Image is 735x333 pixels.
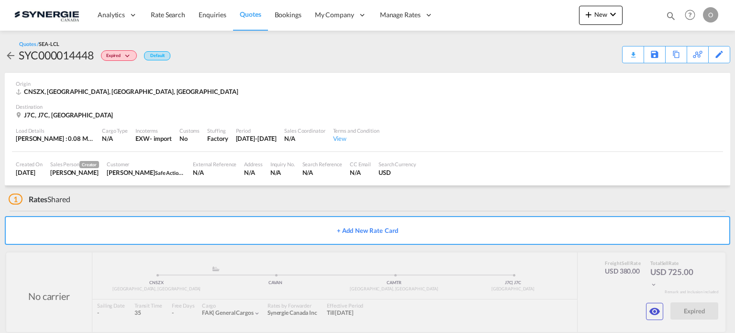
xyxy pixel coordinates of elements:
div: O [703,7,718,23]
div: Customer [107,161,185,168]
div: N/A [284,134,325,143]
div: Help [682,7,703,24]
div: Jennyfer Lemieux [107,168,185,177]
div: Quotes /SEA-LCL [19,40,59,47]
div: Cargo Type [102,127,128,134]
span: Rates [29,195,48,204]
div: EXW [135,134,150,143]
div: N/A [193,168,236,177]
div: Stuffing [207,127,228,134]
span: Expired [106,53,123,62]
div: J7C, J7C, Canada [16,111,115,119]
md-icon: icon-chevron-down [123,54,134,59]
md-icon: icon-magnify [666,11,676,21]
div: Search Currency [379,161,416,168]
md-icon: icon-chevron-down [607,9,619,20]
div: N/A [244,168,262,177]
span: New [583,11,619,18]
img: 1f56c880d42311ef80fc7dca854c8e59.png [14,4,79,26]
span: Creator [79,161,99,168]
span: Rate Search [151,11,185,19]
span: CNSZX, [GEOGRAPHIC_DATA], [GEOGRAPHIC_DATA], [GEOGRAPHIC_DATA] [24,88,238,95]
div: Load Details [16,127,94,134]
div: External Reference [193,161,236,168]
div: CNSZX, Shenzhen, GD, Europe [16,87,241,96]
span: Enquiries [199,11,226,19]
div: N/A [270,168,295,177]
div: Quote PDF is not available at this time [627,46,639,55]
div: Address [244,161,262,168]
span: Quotes [240,10,261,18]
div: icon-arrow-left [5,47,19,63]
div: CC Email [350,161,371,168]
button: icon-eye [646,303,663,320]
div: [PERSON_NAME] : 0.08 MT | Volumetric Wt : 1.00 CBM | Chargeable Wt : 1.00 W/M [16,134,94,143]
div: Shared [9,194,70,205]
div: Save As Template [644,46,665,63]
button: icon-plus 400-fgNewicon-chevron-down [579,6,623,25]
div: Default [144,51,170,60]
div: SYC000014448 [19,47,94,63]
div: No [179,134,200,143]
span: My Company [315,10,354,20]
div: Terms and Condition [333,127,379,134]
span: Safe Action Distribution [155,169,210,176]
div: Sales Person [50,161,99,168]
div: - import [150,134,172,143]
span: Help [682,7,698,23]
div: Period [236,127,277,134]
div: Change Status Here [94,47,139,63]
span: Analytics [98,10,125,20]
div: N/A [102,134,128,143]
span: Bookings [275,11,301,19]
md-icon: icon-plus 400-fg [583,9,594,20]
div: Created On [16,161,43,168]
div: N/A [302,168,342,177]
md-icon: icon-eye [649,306,660,317]
span: SEA-LCL [39,41,59,47]
div: Factory Stuffing [207,134,228,143]
div: Incoterms [135,127,172,134]
div: Destination [16,103,719,110]
div: Sales Coordinator [284,127,325,134]
div: 2 Sep 2025 [16,168,43,177]
div: Rosa Ho [50,168,99,177]
div: Change Status Here [101,50,137,61]
div: Search Reference [302,161,342,168]
md-icon: icon-arrow-left [5,50,16,61]
div: Customs [179,127,200,134]
div: Inquiry No. [270,161,295,168]
span: 1 [9,194,22,205]
div: Origin [16,80,719,87]
span: Manage Rates [380,10,421,20]
div: View [333,134,379,143]
div: 14 Sep 2025 [236,134,277,143]
button: + Add New Rate Card [5,216,730,245]
div: USD [379,168,416,177]
div: icon-magnify [666,11,676,25]
md-icon: icon-download [627,48,639,55]
div: N/A [350,168,371,177]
